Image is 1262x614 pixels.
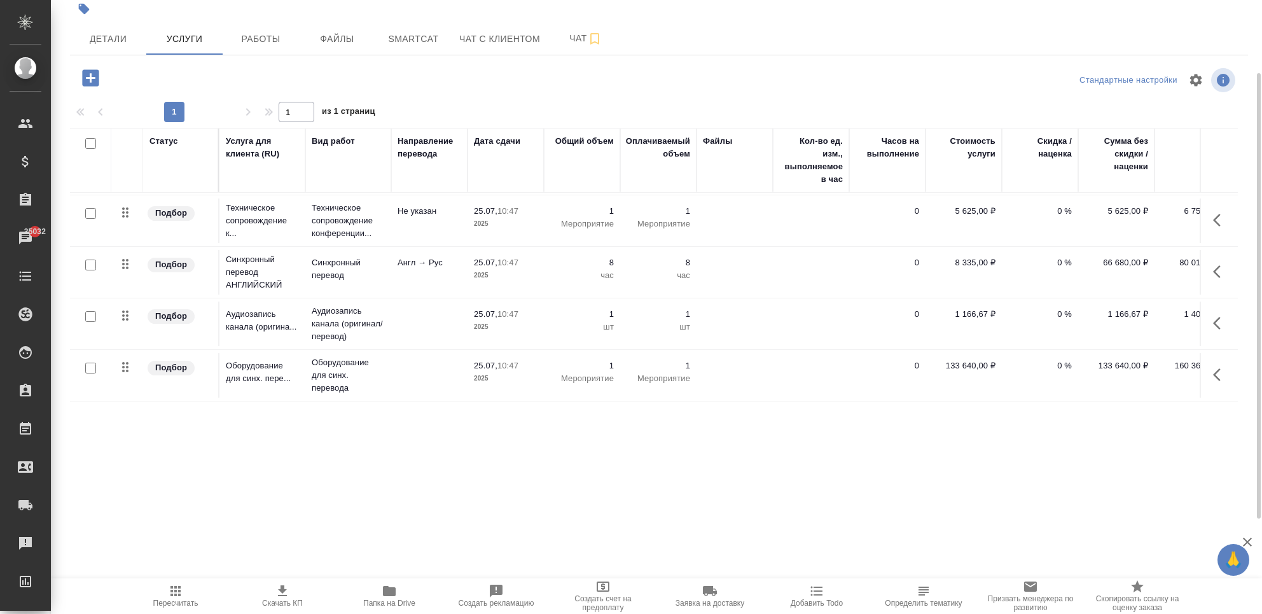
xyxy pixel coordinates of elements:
p: Синхронный перевод [312,256,385,282]
p: 25.07, [474,206,497,216]
span: Smartcat [383,31,444,47]
span: Услуги [154,31,215,47]
p: 25.07, [474,361,497,370]
p: 10:47 [497,361,518,370]
svg: Подписаться [587,31,602,46]
p: Оборудование для синх. пере... [226,359,299,385]
p: 2025 [474,372,537,385]
p: Подбор [155,207,187,220]
div: Кол-во ед. изм., выполняемое в час [779,135,843,186]
span: Работы [230,31,291,47]
div: Статус [149,135,178,148]
p: 1 [627,308,690,321]
p: 5 625,00 ₽ [932,205,995,218]
div: Общий объем [555,135,614,148]
button: Добавить услугу [73,65,108,91]
p: Техническое сопровождение к... [226,202,299,240]
p: 25.07, [474,258,497,267]
p: 6 750,00 ₽ [1161,205,1224,218]
span: из 1 страниц [322,104,375,122]
p: 2025 [474,269,537,282]
p: 10:47 [497,206,518,216]
td: 0 [849,302,926,346]
p: 1 [627,205,690,218]
p: Синхронный перевод АНГЛИЙСКИЙ [226,253,299,291]
p: Подбор [155,310,187,323]
p: Оборудование для синх. перевода [312,356,385,394]
button: Показать кнопки [1205,205,1236,235]
p: 66 680,00 ₽ [1085,256,1148,269]
p: Мероприятие [627,218,690,230]
td: 0 [849,353,926,398]
div: Файлы [703,135,732,148]
p: Подбор [155,361,187,374]
p: Не указан [398,205,461,218]
p: 5 625,00 ₽ [1085,205,1148,218]
span: 35032 [17,225,53,238]
p: 2025 [474,321,537,333]
p: шт [550,321,614,333]
p: 8 [627,256,690,269]
p: Мероприятие [550,218,614,230]
span: Чат [555,31,616,46]
p: 133 640,00 ₽ [932,359,995,372]
p: Техническое сопровождение конференции... [312,202,385,240]
div: Скидка / наценка [1008,135,1072,160]
span: Файлы [307,31,368,47]
span: Настроить таблицу [1181,65,1211,95]
div: Вид работ [312,135,355,148]
td: 0 [849,199,926,243]
p: 1 [550,308,614,321]
div: Часов на выполнение [856,135,919,160]
p: 160 368,00 ₽ [1161,359,1224,372]
span: Посмотреть информацию [1211,68,1238,92]
div: Дата сдачи [474,135,520,148]
td: 0 [849,250,926,295]
div: Оплачиваемый объем [626,135,690,160]
p: Аудиозапись канала (оригинал/перевод) [312,305,385,343]
p: Мероприятие [550,372,614,385]
p: 10:47 [497,309,518,319]
div: Направление перевода [398,135,461,160]
div: split button [1076,71,1181,90]
p: 1 [550,205,614,218]
p: Мероприятие [627,372,690,385]
p: 0 % [1008,359,1072,372]
p: 10:47 [497,258,518,267]
p: 25.07, [474,309,497,319]
a: 35032 [3,222,48,254]
button: Показать кнопки [1205,359,1236,390]
button: Показать кнопки [1205,256,1236,287]
div: Услуга для клиента (RU) [226,135,299,160]
p: час [550,269,614,282]
p: 1 [550,359,614,372]
p: 0 % [1008,256,1072,269]
p: 1 166,67 ₽ [1085,308,1148,321]
span: Чат с клиентом [459,31,540,47]
p: Аудиозапись канала (оригина... [226,308,299,333]
p: час [627,269,690,282]
p: 1 166,67 ₽ [932,308,995,321]
button: 🙏 [1217,544,1249,576]
p: Англ → Рус [398,256,461,269]
p: 8 335,00 ₽ [932,256,995,269]
div: Сумма без скидки / наценки [1085,135,1148,173]
p: 1 [627,359,690,372]
p: 0 % [1008,308,1072,321]
div: Стоимость услуги [932,135,995,160]
p: 80 016,00 ₽ [1161,256,1224,269]
p: Подбор [155,258,187,271]
span: Детали [78,31,139,47]
p: 8 [550,256,614,269]
span: 🙏 [1223,547,1244,573]
button: Показать кнопки [1205,308,1236,338]
p: 0 % [1008,205,1072,218]
p: 1 400,00 ₽ [1161,308,1224,321]
p: шт [627,321,690,333]
p: 2025 [474,218,537,230]
p: 133 640,00 ₽ [1085,359,1148,372]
